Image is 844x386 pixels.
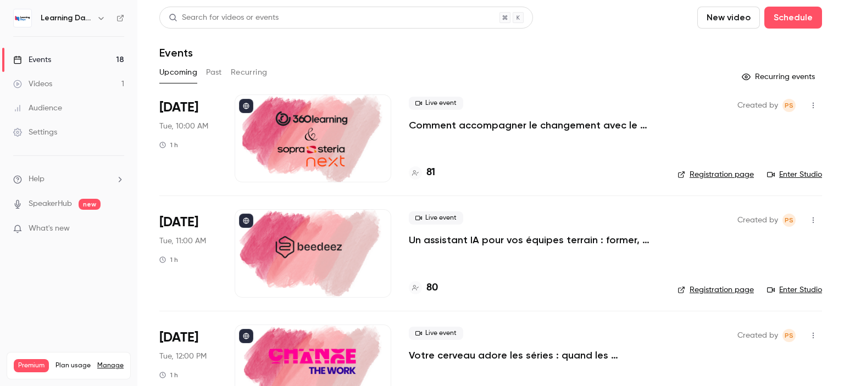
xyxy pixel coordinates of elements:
[409,281,438,295] a: 80
[13,103,62,114] div: Audience
[782,99,796,112] span: Prad Selvarajah
[159,329,198,346] span: [DATE]
[409,165,435,180] a: 81
[737,99,778,112] span: Created by
[41,13,92,24] h6: Learning Days
[785,214,793,227] span: PS
[159,255,178,264] div: 1 h
[169,12,279,24] div: Search for videos or events
[764,7,822,29] button: Schedule
[409,233,660,247] a: Un assistant IA pour vos équipes terrain : former, accompagner et transformer l’expérience apprenant
[159,99,198,116] span: [DATE]
[678,169,754,180] a: Registration page
[159,214,198,231] span: [DATE]
[159,351,207,362] span: Tue, 12:00 PM
[737,214,778,227] span: Created by
[29,223,70,234] span: What's new
[159,236,206,247] span: Tue, 11:00 AM
[426,281,438,295] h4: 80
[409,327,463,340] span: Live event
[737,329,778,342] span: Created by
[13,127,57,138] div: Settings
[111,224,124,234] iframe: Noticeable Trigger
[782,329,796,342] span: Prad Selvarajah
[13,79,52,89] div: Videos
[767,284,822,295] a: Enter Studio
[782,214,796,227] span: Prad Selvarajah
[426,165,435,180] h4: 81
[409,119,660,132] a: Comment accompagner le changement avec le skills-based learning ?
[785,329,793,342] span: PS
[14,9,31,27] img: Learning Days
[55,361,91,370] span: Plan usage
[29,174,45,185] span: Help
[159,46,193,59] h1: Events
[737,68,822,86] button: Recurring events
[14,359,49,372] span: Premium
[79,199,101,210] span: new
[97,361,124,370] a: Manage
[231,64,268,81] button: Recurring
[159,121,208,132] span: Tue, 10:00 AM
[785,99,793,112] span: PS
[678,284,754,295] a: Registration page
[409,349,660,362] a: Votre cerveau adore les séries : quand les neurosciences rencontrent la formation
[29,198,72,210] a: SpeakerHub
[409,211,463,225] span: Live event
[697,7,760,29] button: New video
[159,371,178,379] div: 1 h
[409,97,463,110] span: Live event
[206,64,222,81] button: Past
[159,141,178,149] div: 1 h
[13,54,51,65] div: Events
[159,64,197,81] button: Upcoming
[159,209,217,297] div: Oct 7 Tue, 11:00 AM (Europe/Paris)
[159,94,217,182] div: Oct 7 Tue, 10:00 AM (Europe/Paris)
[767,169,822,180] a: Enter Studio
[13,174,124,185] li: help-dropdown-opener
